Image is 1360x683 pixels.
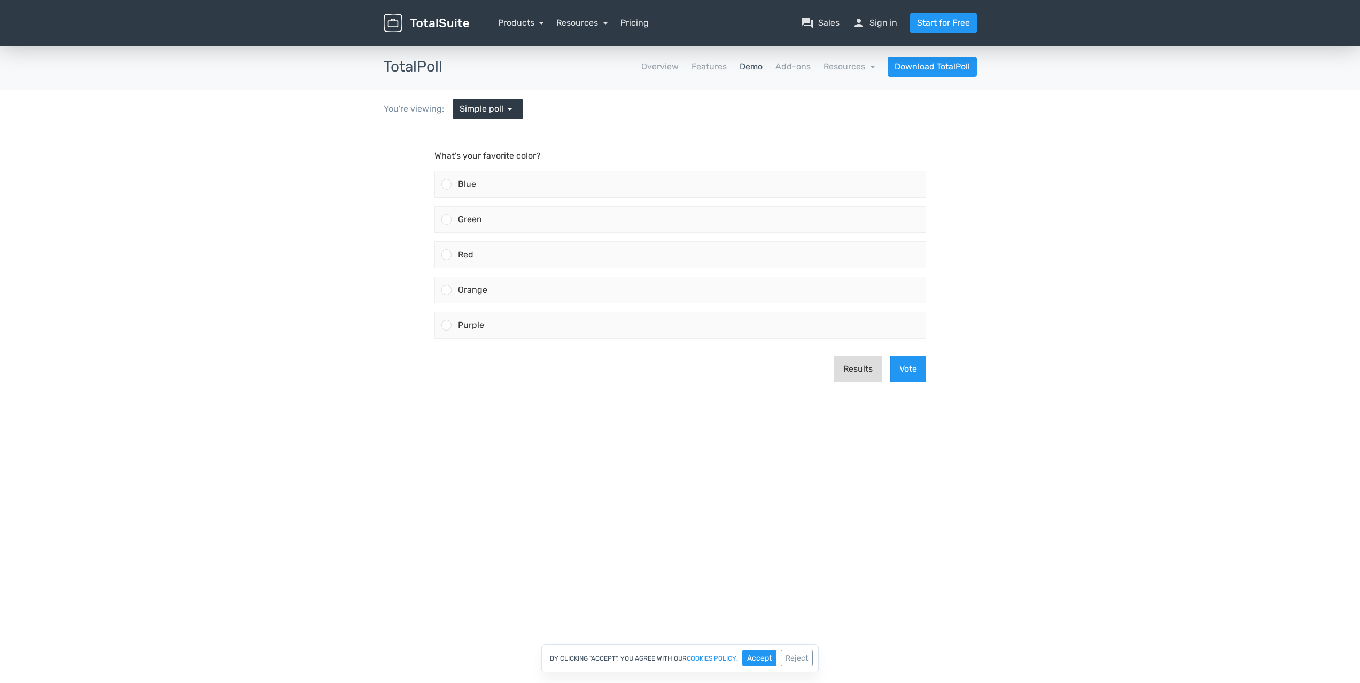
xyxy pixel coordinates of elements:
button: Vote [890,227,926,254]
a: Products [498,18,544,28]
a: personSign in [852,17,897,29]
a: Resources [823,61,875,72]
span: Blue [458,51,476,61]
button: Accept [742,650,776,666]
p: What's your favorite color? [434,21,926,34]
div: You're viewing: [384,103,453,115]
span: Orange [458,156,487,167]
span: Green [458,86,482,96]
span: person [852,17,865,29]
a: Download TotalPoll [888,57,977,77]
a: Overview [641,60,679,73]
button: Reject [781,650,813,666]
a: Features [691,60,727,73]
a: question_answerSales [801,17,840,29]
a: Pricing [620,17,649,29]
h3: TotalPoll [384,59,442,75]
a: Resources [556,18,608,28]
button: Results [834,227,882,254]
a: Start for Free [910,13,977,33]
a: Add-ons [775,60,811,73]
a: cookies policy [687,655,736,662]
span: question_answer [801,17,814,29]
div: By clicking "Accept", you agree with our . [541,644,819,672]
span: arrow_drop_down [503,103,516,115]
a: Simple poll arrow_drop_down [453,99,523,119]
span: Simple poll [460,103,503,115]
span: Red [458,121,473,131]
a: Demo [740,60,763,73]
span: Purple [458,192,484,202]
img: TotalSuite for WordPress [384,14,469,33]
